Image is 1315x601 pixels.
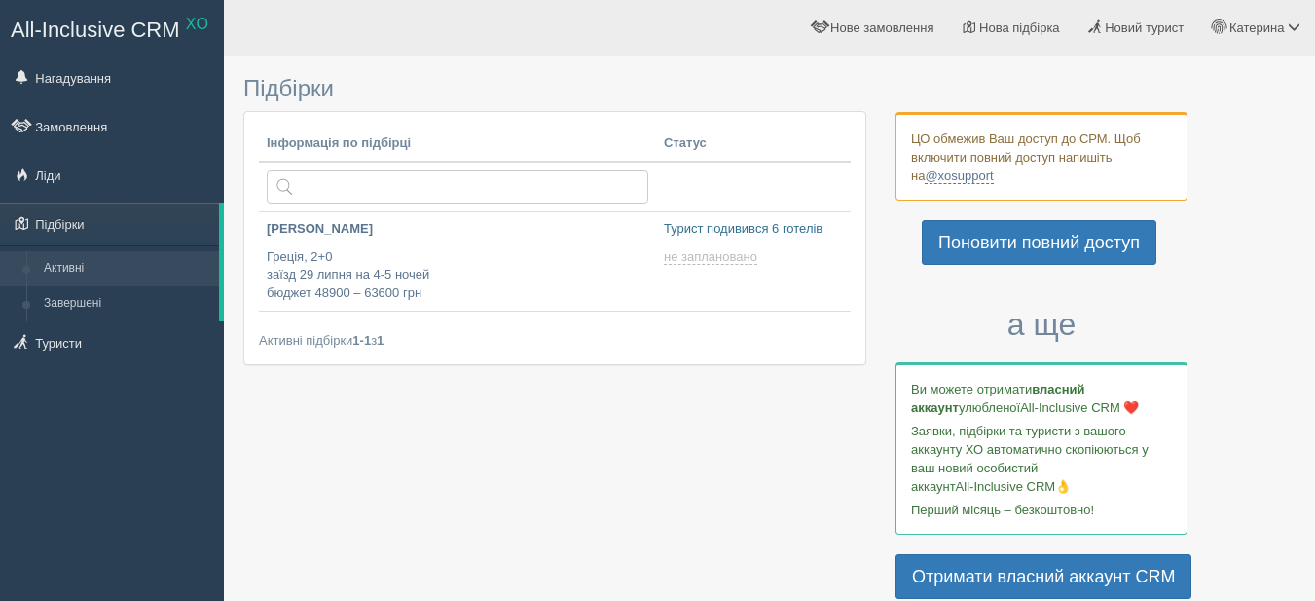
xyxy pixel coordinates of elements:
p: Ви можете отримати улюбленої [911,380,1172,417]
a: Активні [35,251,219,286]
span: Новий турист [1105,20,1184,35]
span: All-Inclusive CRM [11,18,180,42]
p: [PERSON_NAME] [267,220,648,239]
span: All-Inclusive CRM ❤️ [1020,400,1139,415]
a: Поновити повний доступ [922,220,1156,265]
sup: XO [186,16,208,32]
span: Підбірки [243,75,334,101]
p: Греція, 2+0 заїзд 29 липня на 4-5 ночей бюджет 48900 – 63600 грн [267,248,648,303]
div: Активні підбірки з [259,331,851,350]
span: не заплановано [664,249,757,265]
p: Перший місяць – безкоштовно! [911,501,1172,519]
a: Отримати власний аккаунт CRM [895,554,1191,599]
span: All-Inclusive CRM👌 [956,479,1072,494]
b: 1 [377,333,384,348]
div: ЦО обмежив Ваш доступ до СРМ. Щоб включити повний доступ напишіть на [895,112,1187,201]
a: не заплановано [664,249,761,265]
b: власний аккаунт [911,382,1085,415]
a: All-Inclusive CRM XO [1,1,223,55]
a: [PERSON_NAME] Греція, 2+0заїзд 29 липня на 4-5 ночейбюджет 48900 – 63600 грн [259,212,656,311]
input: Пошук за країною або туристом [267,170,648,204]
th: Статус [656,127,851,162]
span: Нове замовлення [830,20,933,35]
th: Інформація по підбірці [259,127,656,162]
h3: а ще [895,308,1187,342]
b: 1-1 [352,333,371,348]
p: Турист подивився 6 готелів [664,220,843,239]
p: Заявки, підбірки та туристи з вашого аккаунту ХО автоматично скопіюються у ваш новий особистий ак... [911,422,1172,496]
a: Завершені [35,286,219,321]
a: @xosupport [925,169,993,184]
span: Катерина [1229,20,1284,35]
span: Нова підбірка [979,20,1060,35]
